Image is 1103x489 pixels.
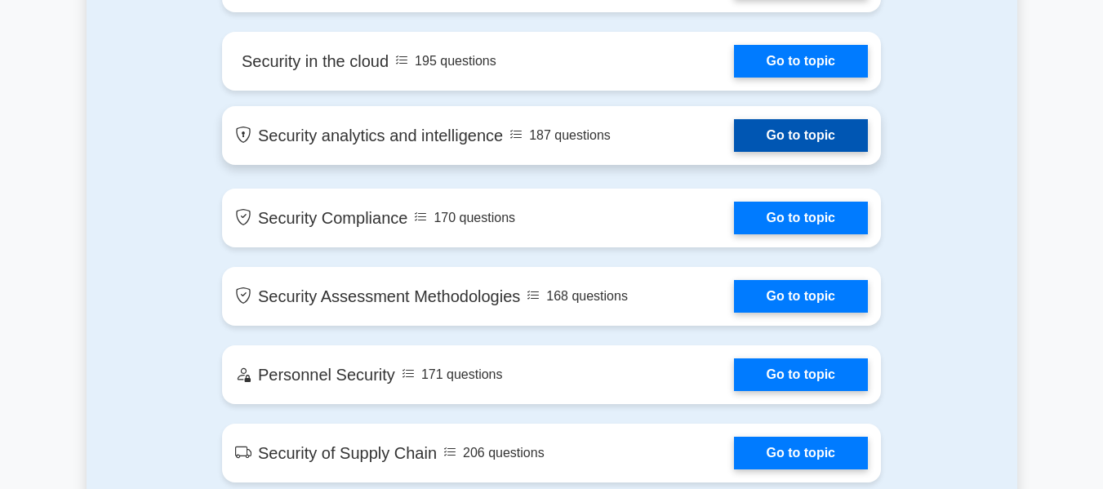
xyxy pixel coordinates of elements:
a: Go to topic [734,358,868,391]
a: Go to topic [734,280,868,313]
a: Go to topic [734,45,868,78]
a: Go to topic [734,119,868,152]
a: Go to topic [734,437,868,469]
a: Go to topic [734,202,868,234]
